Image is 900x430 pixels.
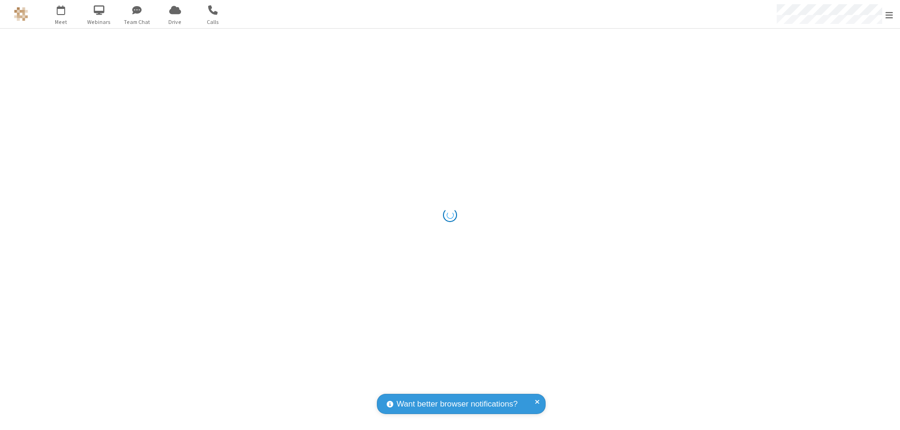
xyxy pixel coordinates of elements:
[82,18,117,26] span: Webinars
[120,18,155,26] span: Team Chat
[44,18,79,26] span: Meet
[397,398,517,410] span: Want better browser notifications?
[14,7,28,21] img: QA Selenium DO NOT DELETE OR CHANGE
[195,18,231,26] span: Calls
[157,18,193,26] span: Drive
